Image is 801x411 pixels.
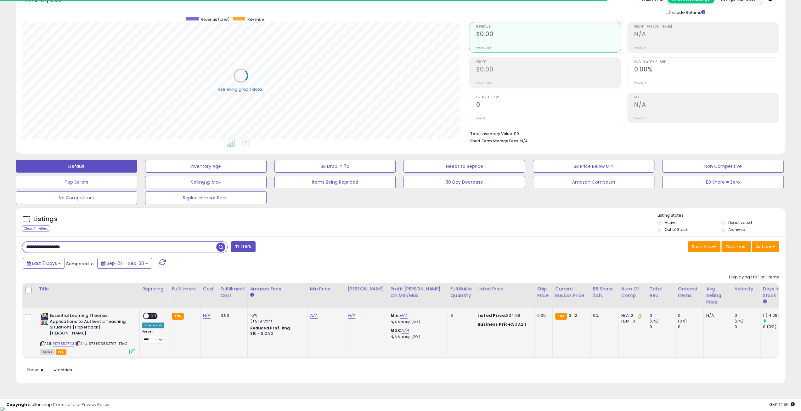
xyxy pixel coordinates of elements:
[634,31,779,39] h2: N/A
[16,191,137,204] button: No Competitors
[391,312,400,318] b: Min:
[470,131,513,136] b: Total Inventory Value:
[27,367,72,373] span: Show: entries
[650,286,673,299] div: Total Rev.
[53,341,74,346] a: 1475852703
[142,323,164,328] div: Amazon AI
[664,227,687,232] label: Out of Stock
[735,324,760,330] div: 0
[634,96,779,99] span: ROI
[391,320,443,324] p: N/A Markup (ROI)
[650,324,675,330] div: 0
[97,258,152,269] button: Sep-24 - Sep-30
[476,96,620,99] span: Ordered Items
[634,66,779,74] h2: 0.00%
[634,60,779,64] span: Avg. Buybox Share
[706,286,729,305] div: Avg Selling Price
[520,138,527,144] span: N/A
[391,335,443,339] p: N/A Markup (ROI)
[172,286,197,292] div: Fulfillment
[568,312,577,318] span: 31.12
[688,241,720,252] button: Save View
[706,313,727,318] div: N/A
[662,176,784,188] button: BB Share = Zero
[621,318,642,324] div: FBM: 10
[274,176,396,188] button: Items Being Repriced
[476,66,620,74] h2: $0.00
[66,261,95,267] span: Compared to:
[348,312,355,319] a: N/A
[310,312,318,319] a: N/A
[6,402,29,408] strong: Copyright
[23,258,65,269] button: Last 7 Days
[391,327,402,333] b: Max:
[32,260,57,266] span: Last 7 Days
[107,260,144,266] span: Sep-24 - Sep-30
[142,286,166,292] div: Repricing
[348,286,385,292] div: [PERSON_NAME]
[250,292,254,298] small: Amazon Fees.
[650,319,658,324] small: (0%)
[142,329,164,344] div: Preset:
[39,286,137,292] div: Title
[763,324,788,330] div: 0 (0%)
[477,322,530,327] div: $33.24
[664,220,676,225] label: Active
[172,313,183,320] small: FBA
[40,313,135,354] div: ASIN:
[6,402,109,408] div: seller snap | |
[218,86,264,92] div: Retrieving graph data..
[537,286,550,299] div: Ship Price
[678,286,701,299] div: Ordered Items
[477,313,530,318] div: $34.99
[477,286,532,292] div: Listed Price
[735,286,758,292] div: Velocity
[728,220,752,225] label: Deactivated
[75,341,127,346] span: | SKU: 9781475852707_FBAG
[145,191,267,204] button: Replenishment Recs.
[476,117,485,120] small: Prev: 0
[729,274,779,280] div: Displaying 1 to 1 of 1 items
[678,324,703,330] div: 0
[82,402,109,408] a: Privacy Policy
[16,160,137,173] button: Default
[555,313,567,320] small: FBA
[634,81,646,85] small: Prev: N/A
[221,313,243,318] div: 3.53
[250,325,291,331] b: Reduced Prof. Rng.
[403,160,525,173] button: Needs to Reprice
[388,283,448,308] th: The percentage added to the cost of goods (COGS) that forms the calculator for Min & Max prices.
[537,313,548,318] div: 0.00
[250,331,302,336] div: $10 - $10.90
[22,225,50,231] div: Clear All Filters
[33,215,58,224] h5: Listings
[450,286,472,299] div: Fulfillable Quantity
[203,312,211,319] a: N/A
[470,138,519,144] b: Short Term Storage Fees:
[231,241,255,252] button: Filters
[477,312,506,318] b: Listed Price:
[634,101,779,110] h2: N/A
[721,241,751,252] button: Columns
[470,129,774,137] li: $0
[621,313,642,318] div: FBA: 2
[763,286,786,299] div: Days In Stock
[476,60,620,64] span: Profit
[16,176,137,188] button: Top Sellers
[50,313,126,338] b: Essential Learning Theories: Applications to Authentic Teaching Situations [Paperback] [PERSON_NAME]
[274,160,396,173] button: BB Drop in 7d
[769,402,795,408] span: 2025-10-8 12:55 GMT
[476,81,491,85] small: Prev: $0.00
[533,176,654,188] button: Amazon Competes
[450,313,470,318] div: 3
[533,160,654,173] button: BB Price Below Min
[678,319,687,324] small: (0%)
[54,402,81,408] a: Terms of Use
[662,160,784,173] button: Non Competitive
[661,9,713,16] div: Include Returns
[752,241,779,252] button: Actions
[476,25,620,29] span: Revenue
[221,286,245,299] div: Fulfillment Cost
[678,313,703,318] div: 0
[403,176,525,188] button: 30 Day Decrease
